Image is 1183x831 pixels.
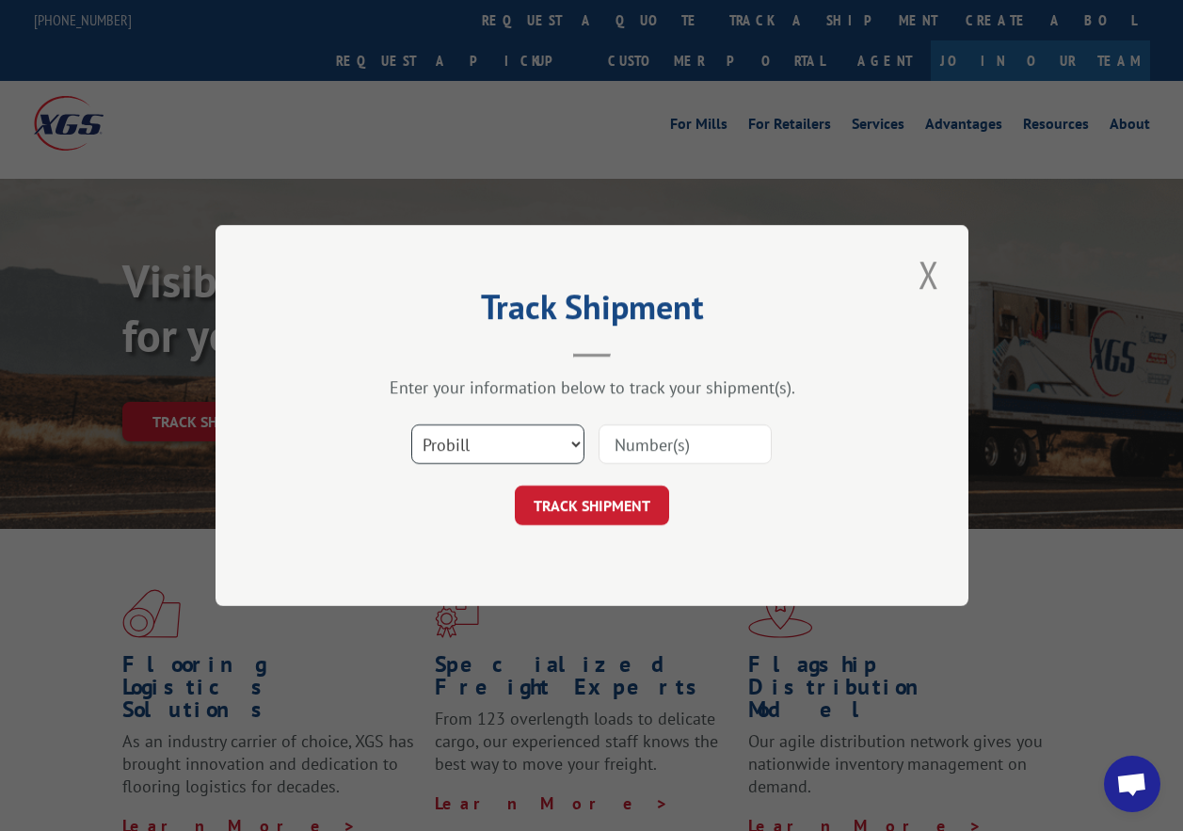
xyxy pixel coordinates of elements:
[515,486,669,525] button: TRACK SHIPMENT
[913,248,945,300] button: Close modal
[599,424,772,464] input: Number(s)
[1104,756,1160,812] a: Open chat
[310,294,874,329] h2: Track Shipment
[310,376,874,398] div: Enter your information below to track your shipment(s).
